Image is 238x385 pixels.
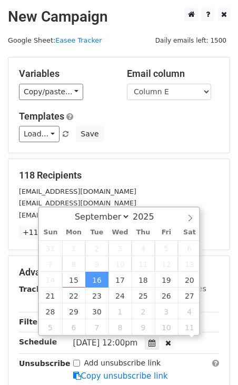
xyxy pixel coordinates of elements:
[19,359,71,368] strong: Unsubscribe
[178,272,201,288] span: September 20, 2025
[132,240,155,256] span: September 4, 2025
[108,256,132,272] span: September 10, 2025
[108,240,132,256] span: September 3, 2025
[155,229,178,236] span: Fri
[85,303,108,319] span: September 30, 2025
[132,229,155,236] span: Thu
[178,319,201,335] span: October 11, 2025
[8,36,102,44] small: Google Sheet:
[84,358,161,369] label: Add unsubscribe link
[39,288,62,303] span: September 21, 2025
[19,211,136,219] small: [EMAIL_ADDRESS][DOMAIN_NAME]
[85,256,108,272] span: September 9, 2025
[73,338,138,348] span: [DATE] 12:00pm
[85,272,108,288] span: September 16, 2025
[39,256,62,272] span: September 7, 2025
[73,371,168,381] a: Copy unsubscribe link
[62,303,85,319] span: September 29, 2025
[19,226,68,239] a: +115 more
[19,338,57,346] strong: Schedule
[178,240,201,256] span: September 6, 2025
[19,126,60,142] a: Load...
[178,256,201,272] span: September 13, 2025
[178,229,201,236] span: Sat
[185,334,238,385] iframe: Chat Widget
[19,187,136,195] small: [EMAIL_ADDRESS][DOMAIN_NAME]
[19,199,136,207] small: [EMAIL_ADDRESS][DOMAIN_NAME]
[39,272,62,288] span: September 14, 2025
[85,229,108,236] span: Tue
[62,240,85,256] span: September 1, 2025
[155,288,178,303] span: September 26, 2025
[108,272,132,288] span: September 17, 2025
[19,84,83,100] a: Copy/paste...
[155,319,178,335] span: October 10, 2025
[165,283,206,294] label: UTM Codes
[108,229,132,236] span: Wed
[19,68,111,80] h5: Variables
[55,36,102,44] a: Easee Tracker
[76,126,103,142] button: Save
[62,272,85,288] span: September 15, 2025
[127,68,219,80] h5: Email column
[108,303,132,319] span: October 1, 2025
[19,170,219,181] h5: 118 Recipients
[132,272,155,288] span: September 18, 2025
[130,212,168,222] input: Year
[62,319,85,335] span: October 6, 2025
[39,229,62,236] span: Sun
[152,36,230,44] a: Daily emails left: 1500
[8,8,230,26] h2: New Campaign
[39,240,62,256] span: August 31, 2025
[152,35,230,46] span: Daily emails left: 1500
[155,272,178,288] span: September 19, 2025
[178,288,201,303] span: September 27, 2025
[39,319,62,335] span: October 5, 2025
[19,111,64,122] a: Templates
[178,303,201,319] span: October 4, 2025
[19,285,54,293] strong: Tracking
[132,256,155,272] span: September 11, 2025
[19,318,46,326] strong: Filters
[39,303,62,319] span: September 28, 2025
[62,229,85,236] span: Mon
[62,288,85,303] span: September 22, 2025
[155,303,178,319] span: October 3, 2025
[155,240,178,256] span: September 5, 2025
[108,319,132,335] span: October 8, 2025
[85,240,108,256] span: September 2, 2025
[62,256,85,272] span: September 8, 2025
[85,319,108,335] span: October 7, 2025
[132,319,155,335] span: October 9, 2025
[19,266,219,278] h5: Advanced
[108,288,132,303] span: September 24, 2025
[155,256,178,272] span: September 12, 2025
[132,288,155,303] span: September 25, 2025
[85,288,108,303] span: September 23, 2025
[132,303,155,319] span: October 2, 2025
